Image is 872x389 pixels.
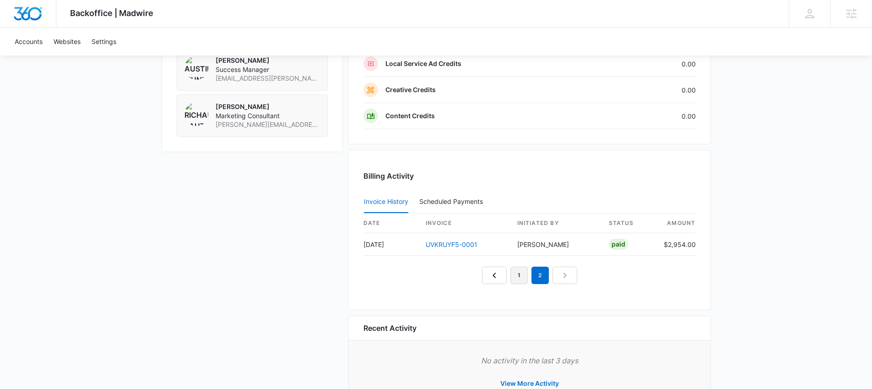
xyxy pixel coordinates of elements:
p: No activity in the last 3 days [363,355,696,366]
span: Success Manager [216,65,320,74]
div: Paid [609,239,628,250]
th: date [363,214,418,233]
a: UVKRUYF5-0001 [426,241,477,248]
p: Creative Credits [385,85,436,94]
td: 0.00 [599,51,696,77]
a: Page 1 [510,267,528,284]
nav: Pagination [482,267,577,284]
span: [PERSON_NAME][EMAIL_ADDRESS][PERSON_NAME][DOMAIN_NAME] [216,120,320,129]
td: [DATE] [363,233,418,256]
img: Richard Sauter [184,102,208,126]
td: 0.00 [599,103,696,129]
th: status [601,214,656,233]
a: Websites [48,27,86,55]
th: amount [656,214,696,233]
th: invoice [418,214,510,233]
a: Accounts [9,27,48,55]
p: [PERSON_NAME] [216,56,320,65]
p: [PERSON_NAME] [216,102,320,111]
td: 0.00 [599,77,696,103]
img: Austin Hunt [184,56,208,80]
em: 2 [531,267,549,284]
a: Previous Page [482,267,507,284]
span: Backoffice | Madwire [70,8,153,18]
p: Local Service Ad Credits [385,59,461,68]
div: Scheduled Payments [419,198,487,205]
td: [PERSON_NAME] [510,233,601,256]
p: Content Credits [385,111,435,121]
td: $2,954.00 [656,233,696,256]
a: Settings [86,27,122,55]
h6: Recent Activity [363,323,417,334]
th: Initiated By [510,214,601,233]
span: Marketing Consultant [216,111,320,121]
button: Invoice History [364,191,408,213]
h3: Billing Activity [363,170,696,181]
span: [EMAIL_ADDRESS][PERSON_NAME][DOMAIN_NAME] [216,74,320,83]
